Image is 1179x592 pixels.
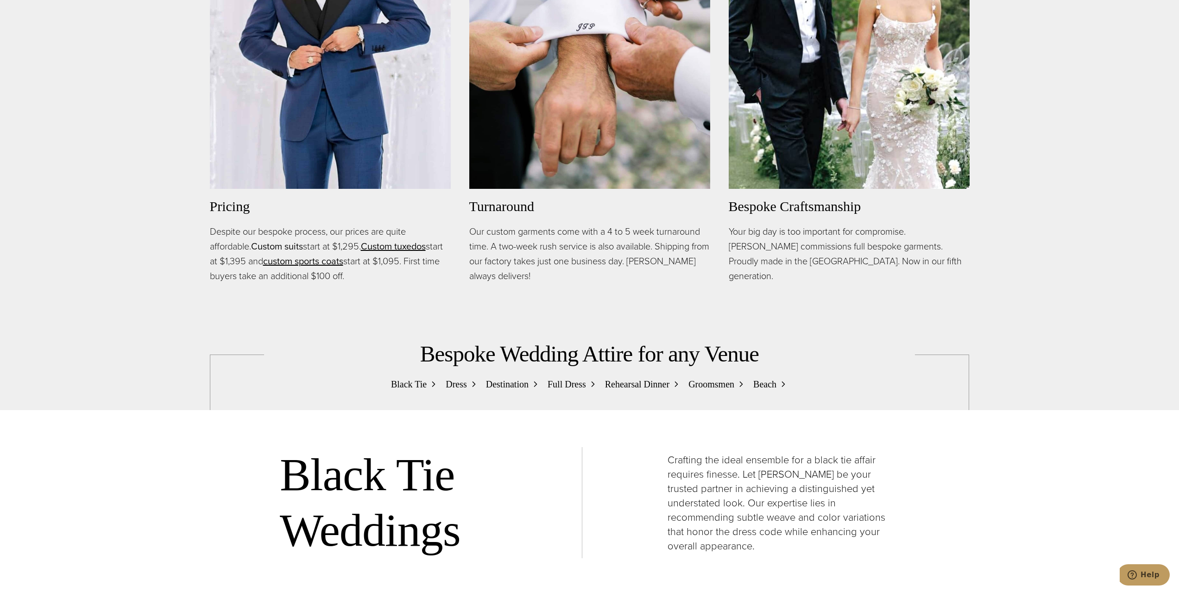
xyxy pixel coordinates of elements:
[238,341,942,368] h2: Bespoke Wedding Attire for any Venue
[210,196,451,217] h3: Pricing
[280,447,511,558] h2: Black Tie Weddings
[469,224,710,283] p: Our custom garments come with a 4 to 5 week turnaround time. A two-week rush service is also avai...
[729,196,970,217] h3: Bespoke Craftsmanship
[753,377,776,392] span: Beach
[263,254,343,268] a: custom sports coats
[605,377,669,392] span: Rehearsal Dinner
[446,377,467,392] span: Dress
[391,377,427,392] span: Black Tie
[486,377,529,392] span: Destination
[469,196,710,217] h3: Turnaround
[548,377,598,392] a: Full Dress
[391,377,438,392] a: Black Tie
[1120,564,1170,587] iframe: Opens a widget where you can chat to one of our agents
[753,377,788,392] a: Beach
[361,239,426,253] a: Custom tuxedos
[548,377,586,392] span: Full Dress
[688,377,746,392] a: Groomsmen
[688,377,734,392] span: Groomsmen
[668,453,899,553] p: Crafting the ideal ensemble for a black tie affair requires finesse. Let [PERSON_NAME] be your tr...
[210,224,451,283] p: Despite our bespoke process, our prices are quite affordable. start at $1,295. start at $1,395 an...
[251,239,303,253] a: Custom suits
[446,377,479,392] a: Dress
[605,377,681,392] a: Rehearsal Dinner
[486,377,540,392] a: Destination
[729,224,970,283] p: Your big day is too important for compromise. [PERSON_NAME] commissions full bespoke garments. Pr...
